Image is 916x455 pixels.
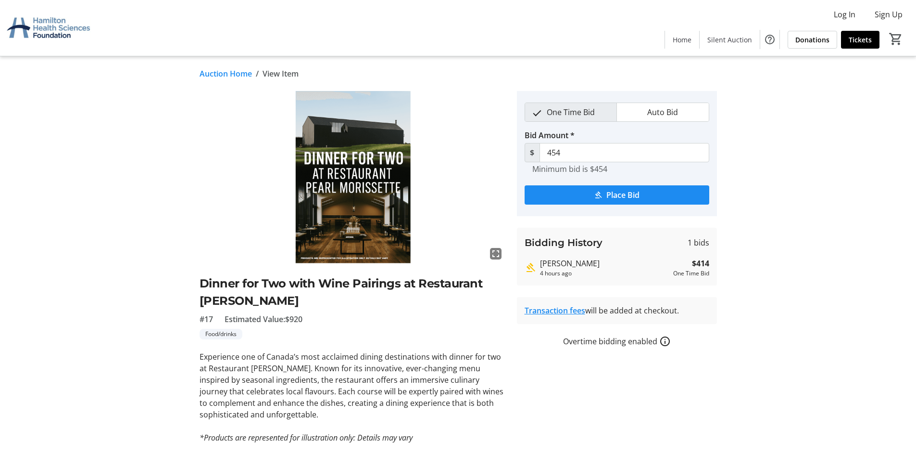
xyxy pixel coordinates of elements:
[200,432,413,443] em: *Products are represented for illustration only: Details may vary
[225,313,302,325] span: Estimated Value: $920
[849,35,872,45] span: Tickets
[525,130,575,141] label: Bid Amount *
[641,103,684,121] span: Auto Bid
[532,164,607,174] tr-hint: Minimum bid is $454
[525,305,585,316] a: Transaction fees
[200,329,242,339] tr-label-badge: Food/drinks
[517,336,717,347] div: Overtime bidding enabled
[688,237,709,248] span: 1 bids
[200,275,505,310] h2: Dinner for Two with Wine Pairings at Restaurant [PERSON_NAME]
[875,9,903,20] span: Sign Up
[867,7,910,22] button: Sign Up
[490,248,502,260] mat-icon: fullscreen
[525,143,540,162] span: $
[834,9,855,20] span: Log In
[760,30,779,49] button: Help
[540,258,669,269] div: [PERSON_NAME]
[606,189,640,201] span: Place Bid
[200,68,252,79] a: Auction Home
[826,7,863,22] button: Log In
[659,336,671,347] a: How overtime bidding works for silent auctions
[887,30,904,48] button: Cart
[200,351,505,420] p: Experience one of Canada’s most acclaimed dining destinations with dinner for two at Restaurant [...
[6,4,91,52] img: Hamilton Health Sciences Foundation's Logo
[525,305,709,316] div: will be added at checkout.
[673,269,709,278] div: One Time Bid
[665,31,699,49] a: Home
[707,35,752,45] span: Silent Auction
[525,262,536,273] mat-icon: Highest bid
[540,269,669,278] div: 4 hours ago
[200,91,505,263] img: Image
[541,103,601,121] span: One Time Bid
[692,258,709,269] strong: $414
[795,35,829,45] span: Donations
[525,185,709,205] button: Place Bid
[200,313,213,325] span: #17
[525,235,602,250] h3: Bidding History
[788,31,837,49] a: Donations
[256,68,259,79] span: /
[841,31,879,49] a: Tickets
[263,68,299,79] span: View Item
[673,35,691,45] span: Home
[700,31,760,49] a: Silent Auction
